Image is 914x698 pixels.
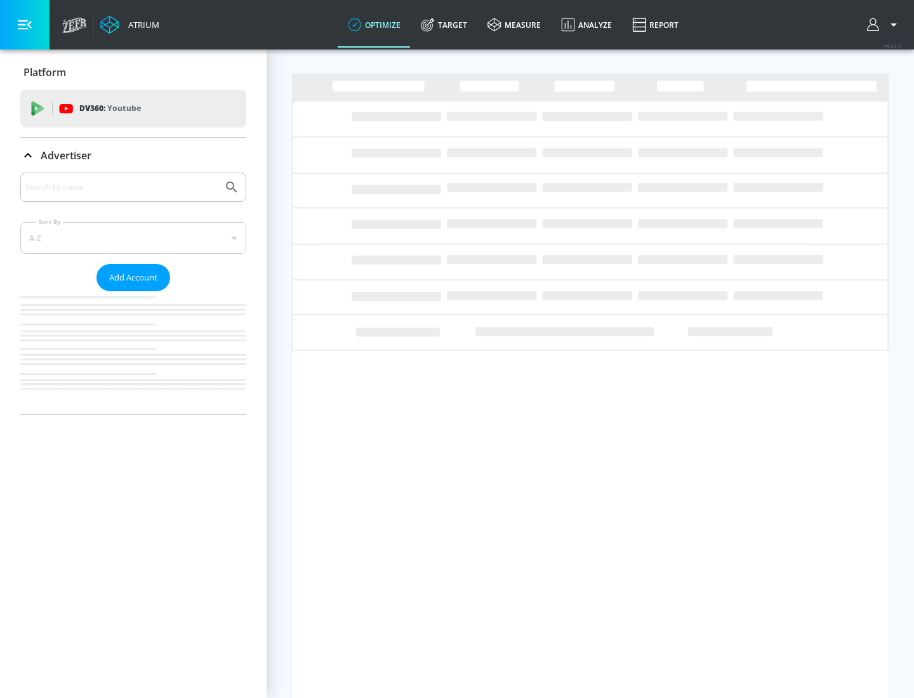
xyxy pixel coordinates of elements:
a: Report [622,2,689,48]
a: Target [411,2,477,48]
a: Analyze [551,2,622,48]
div: Advertiser [20,138,246,173]
p: Platform [23,65,66,79]
label: Sort By [36,218,63,226]
a: Atrium [100,15,159,34]
div: A-Z [20,222,246,254]
div: DV360: Youtube [20,89,246,128]
input: Search by name [25,179,218,195]
button: Add Account [96,264,170,291]
div: Advertiser [20,173,246,414]
a: optimize [338,2,411,48]
a: measure [477,2,551,48]
p: DV360: [79,102,141,115]
p: Youtube [107,102,141,115]
span: v 4.22.2 [884,42,901,49]
span: Add Account [109,270,157,285]
nav: list of Advertiser [20,291,246,414]
div: Atrium [123,19,159,30]
div: Platform [20,55,246,90]
p: Advertiser [41,148,91,162]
